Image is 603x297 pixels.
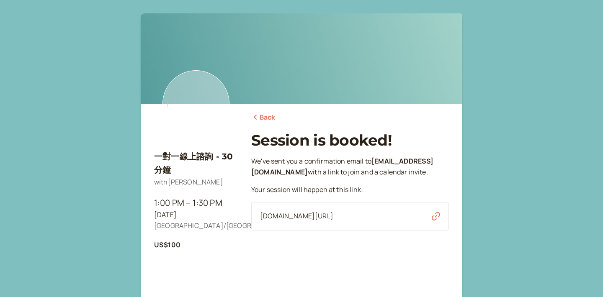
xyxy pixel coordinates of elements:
[154,220,238,231] div: [GEOGRAPHIC_DATA]/[GEOGRAPHIC_DATA]
[154,177,223,187] span: with [PERSON_NAME]
[251,184,449,195] p: Your session will happen at this link:
[154,196,238,210] div: 1:00 PM – 1:30 PM
[154,210,238,220] div: [DATE]
[260,211,333,222] span: [DOMAIN_NAME][URL]
[154,150,238,177] h3: 一對一線上諮詢 - 30分鐘
[251,112,276,123] a: Back
[251,156,449,178] p: We ' ve sent you a confirmation email to with a link to join and a calendar invite.
[154,240,180,249] b: US$100
[251,131,449,149] h1: Session is booked!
